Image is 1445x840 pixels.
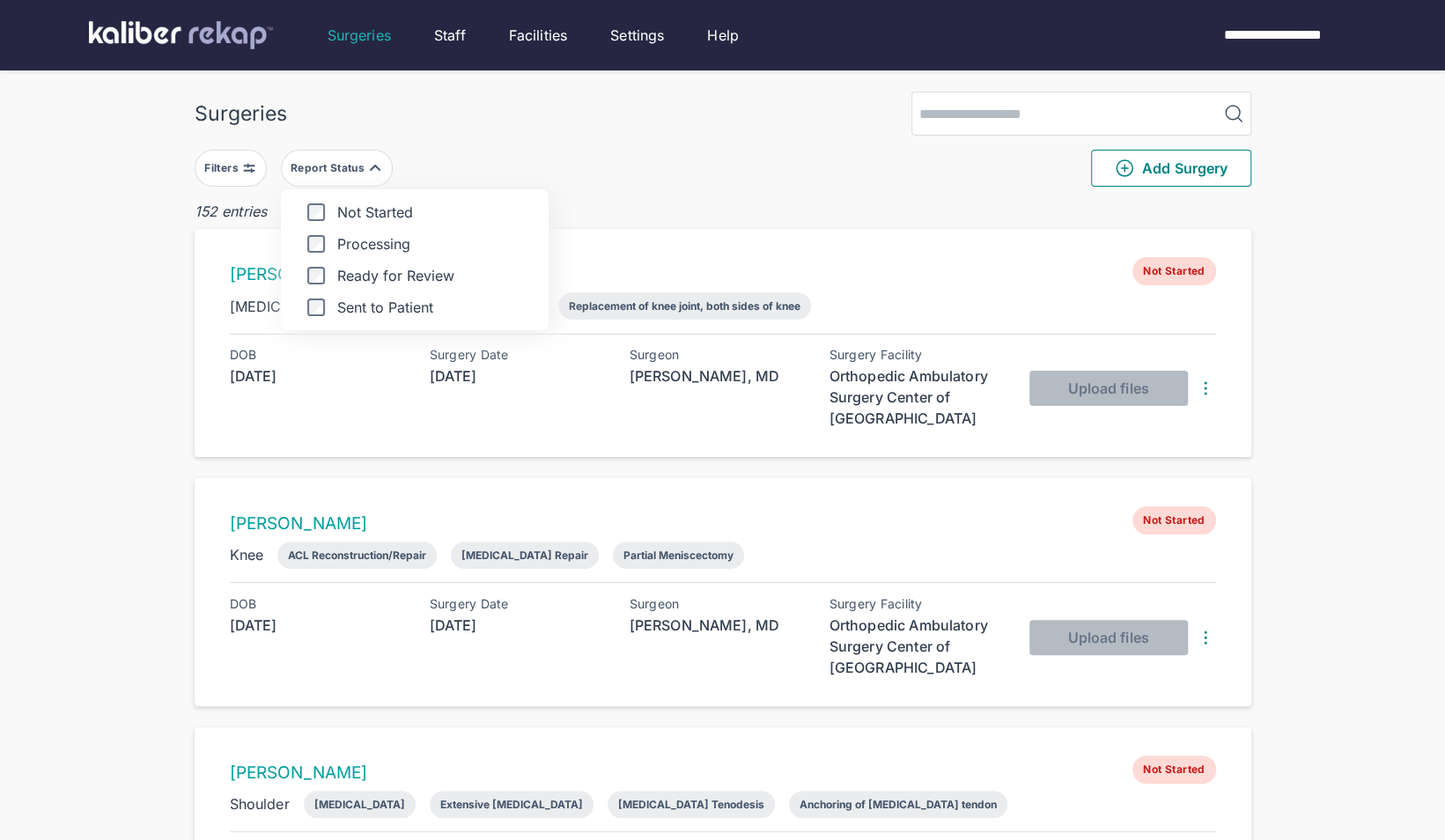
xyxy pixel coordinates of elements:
a: [PERSON_NAME] [230,763,368,783]
div: Knee [230,544,264,565]
a: Help [707,25,739,46]
button: Filters [195,150,267,187]
input: Ready for Review [309,269,323,283]
a: Staff [434,25,466,46]
button: Upload files [1029,620,1188,655]
img: kaliber labs logo [89,21,273,49]
div: Report Status [291,161,368,175]
div: Orthopedic Ambulatory Surgery Center of [GEOGRAPHIC_DATA] [829,615,1006,678]
img: faders-horizontal-grey.d550dbda.svg [242,161,256,175]
span: Add Surgery [1114,158,1228,179]
label: Sent to Patient [295,298,535,316]
button: Add Surgery [1091,150,1251,187]
a: [PERSON_NAME] [230,513,368,534]
a: Surgeries [328,25,391,46]
img: PlusCircleGreen.5fd88d77.svg [1114,158,1135,179]
div: [DATE] [430,615,606,636]
div: Orthopedic Ambulatory Surgery Center of [GEOGRAPHIC_DATA] [829,365,1006,429]
div: [PERSON_NAME], MD [630,615,806,636]
div: Shoulder [230,793,290,814]
div: [MEDICAL_DATA] (thigh region) and knee joint [230,296,545,317]
div: Filters [204,161,242,175]
label: Processing [295,235,535,253]
input: Not Started [309,205,323,219]
input: Sent to Patient [309,300,323,314]
span: Upload files [1067,629,1148,646]
img: DotsThreeVertical.31cb0eda.svg [1195,627,1216,648]
label: Ready for Review [295,267,535,284]
span: Upload files [1067,379,1148,397]
div: Surgery Facility [829,348,1006,362]
span: Not Started [1132,755,1215,784]
span: Not Started [1132,506,1215,534]
div: Anchoring of [MEDICAL_DATA] tendon [800,798,997,811]
a: Facilities [509,25,568,46]
a: Settings [610,25,664,46]
button: Report Status [281,150,393,187]
div: Replacement of knee joint, both sides of knee [569,299,800,313]
div: [MEDICAL_DATA] Repair [461,549,588,562]
div: Surgery Date [430,348,606,362]
div: [PERSON_NAME], MD [630,365,806,387]
input: Processing [309,237,323,251]
div: 152 entries [195,201,1251,222]
div: Surgery Facility [829,597,1006,611]
div: Partial Meniscectomy [623,549,734,562]
button: Upload files [1029,371,1188,406]
div: DOB [230,597,406,611]
div: Surgeon [630,348,806,362]
div: Extensive [MEDICAL_DATA] [440,798,583,811]
div: [DATE] [230,615,406,636]
span: Not Started [1132,257,1215,285]
div: ACL Reconstruction/Repair [288,549,426,562]
img: DotsThreeVertical.31cb0eda.svg [1195,378,1216,399]
label: Not Started [295,203,535,221]
div: Surgery Date [430,597,606,611]
div: [DATE] [430,365,606,387]
div: [MEDICAL_DATA] [314,798,405,811]
img: filter-caret-up-grey.6fbe43cd.svg [368,161,382,175]
div: [MEDICAL_DATA] Tenodesis [618,798,764,811]
a: [PERSON_NAME] [230,264,368,284]
img: MagnifyingGlass.1dc66aab.svg [1223,103,1244,124]
div: Surgeon [630,597,806,611]
div: Surgeries [195,101,287,126]
div: [DATE] [230,365,406,387]
div: DOB [230,348,406,362]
